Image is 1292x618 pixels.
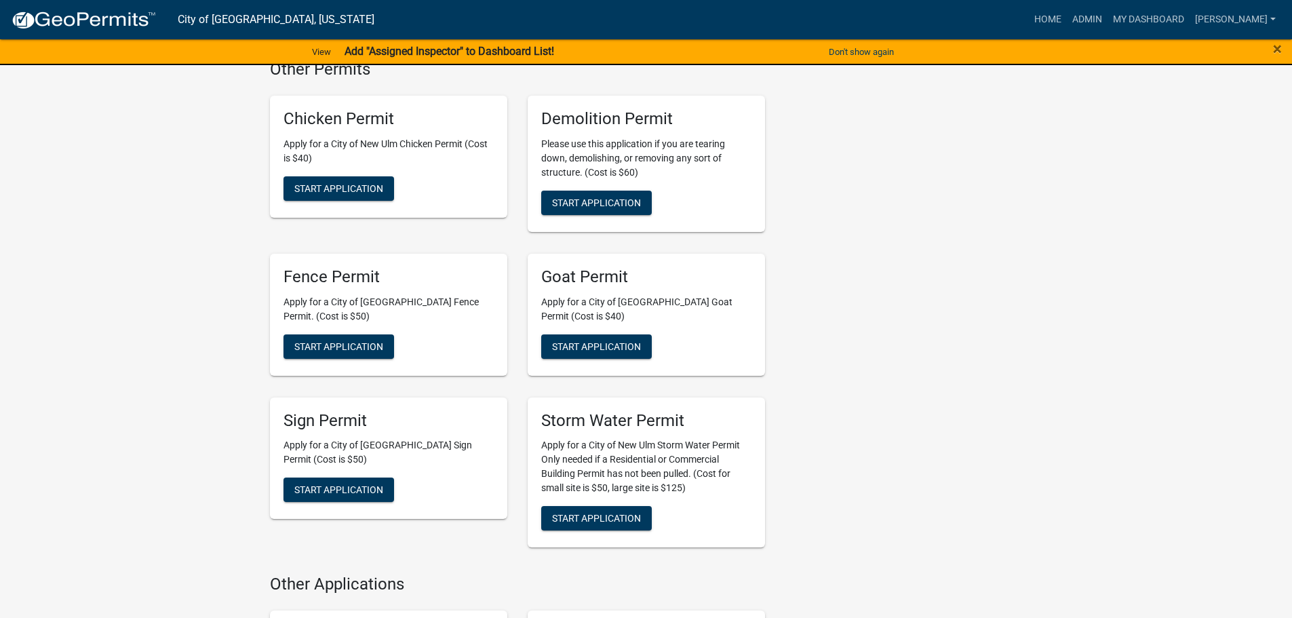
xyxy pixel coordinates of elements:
[541,295,751,324] p: Apply for a City of [GEOGRAPHIC_DATA] Goat Permit (Cost is $40)
[283,137,494,166] p: Apply for a City of New Ulm Chicken Permit (Cost is $40)
[283,438,494,467] p: Apply for a City of [GEOGRAPHIC_DATA] Sign Permit (Cost is $50)
[345,45,554,58] strong: Add "Assigned Inspector" to Dashboard List!
[541,267,751,287] h5: Goat Permit
[270,575,765,594] h4: Other Applications
[294,341,383,351] span: Start Application
[283,295,494,324] p: Apply for a City of [GEOGRAPHIC_DATA] Fence Permit. (Cost is $50)
[283,411,494,431] h5: Sign Permit
[283,478,394,502] button: Start Application
[283,334,394,359] button: Start Application
[541,506,652,530] button: Start Application
[552,513,641,524] span: Start Application
[1273,39,1282,58] span: ×
[552,341,641,351] span: Start Application
[541,334,652,359] button: Start Application
[294,182,383,193] span: Start Application
[541,109,751,129] h5: Demolition Permit
[823,41,899,63] button: Don't show again
[541,438,751,495] p: Apply for a City of New Ulm Storm Water Permit Only needed if a Residential or Commercial Buildin...
[541,411,751,431] h5: Storm Water Permit
[1029,7,1067,33] a: Home
[1067,7,1108,33] a: Admin
[1273,41,1282,57] button: Close
[283,109,494,129] h5: Chicken Permit
[541,137,751,180] p: Please use this application if you are tearing down, demolishing, or removing any sort of structu...
[1108,7,1190,33] a: My Dashboard
[294,484,383,495] span: Start Application
[270,60,765,79] h4: Other Permits
[1190,7,1281,33] a: [PERSON_NAME]
[541,191,652,215] button: Start Application
[178,8,374,31] a: City of [GEOGRAPHIC_DATA], [US_STATE]
[307,41,336,63] a: View
[552,197,641,208] span: Start Application
[283,267,494,287] h5: Fence Permit
[283,176,394,201] button: Start Application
